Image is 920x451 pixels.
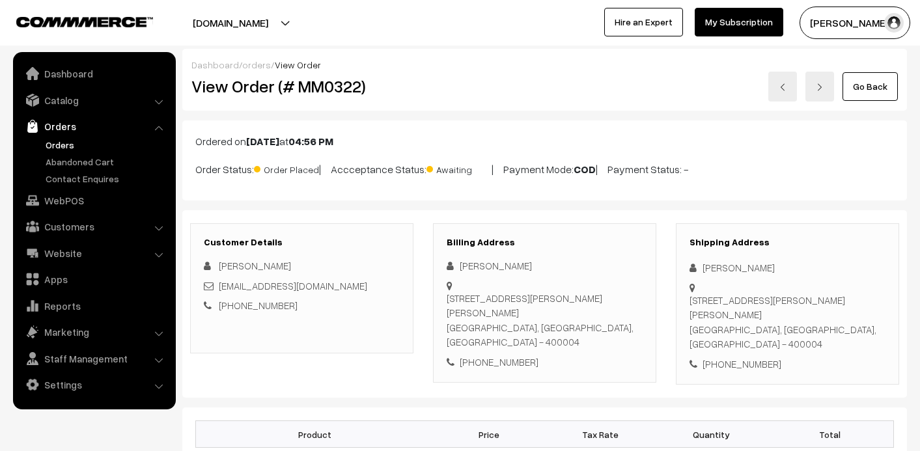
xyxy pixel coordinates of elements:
[447,258,643,273] div: [PERSON_NAME]
[434,421,545,448] th: Price
[288,135,333,148] b: 04:56 PM
[191,59,239,70] a: Dashboard
[767,421,894,448] th: Total
[242,59,271,70] a: orders
[656,421,767,448] th: Quantity
[544,421,656,448] th: Tax Rate
[16,267,171,291] a: Apps
[447,291,643,349] div: [STREET_ADDRESS][PERSON_NAME][PERSON_NAME] [GEOGRAPHIC_DATA], [GEOGRAPHIC_DATA], [GEOGRAPHIC_DATA...
[219,280,367,292] a: [EMAIL_ADDRESS][DOMAIN_NAME]
[16,62,171,85] a: Dashboard
[447,237,643,248] h3: Billing Address
[191,76,414,96] h2: View Order (# MM0322)
[196,421,434,448] th: Product
[16,347,171,370] a: Staff Management
[16,320,171,344] a: Marketing
[426,159,492,176] span: Awaiting
[16,115,171,138] a: Orders
[779,83,787,91] img: left-arrow.png
[816,83,824,91] img: right-arrow.png
[690,237,885,248] h3: Shipping Address
[42,172,171,185] a: Contact Enquires
[690,293,885,351] div: [STREET_ADDRESS][PERSON_NAME][PERSON_NAME] [GEOGRAPHIC_DATA], [GEOGRAPHIC_DATA], [GEOGRAPHIC_DATA...
[447,355,643,370] div: [PHONE_NUMBER]
[16,215,171,238] a: Customers
[195,159,894,177] p: Order Status: | Accceptance Status: | Payment Mode: | Payment Status: -
[254,159,319,176] span: Order Placed
[16,241,171,265] a: Website
[147,7,314,39] button: [DOMAIN_NAME]
[884,13,904,33] img: user
[800,7,910,39] button: [PERSON_NAME]…
[16,89,171,112] a: Catalog
[275,59,321,70] span: View Order
[195,133,894,149] p: Ordered on at
[42,138,171,152] a: Orders
[191,58,898,72] div: / /
[604,8,683,36] a: Hire an Expert
[246,135,279,148] b: [DATE]
[843,72,898,101] a: Go Back
[219,299,298,311] a: [PHONE_NUMBER]
[42,155,171,169] a: Abandoned Cart
[690,260,885,275] div: [PERSON_NAME]
[695,8,783,36] a: My Subscription
[219,260,291,271] span: [PERSON_NAME]
[204,237,400,248] h3: Customer Details
[16,13,130,29] a: COMMMERCE
[16,294,171,318] a: Reports
[690,357,885,372] div: [PHONE_NUMBER]
[16,373,171,396] a: Settings
[16,189,171,212] a: WebPOS
[16,17,153,27] img: COMMMERCE
[574,163,596,176] b: COD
